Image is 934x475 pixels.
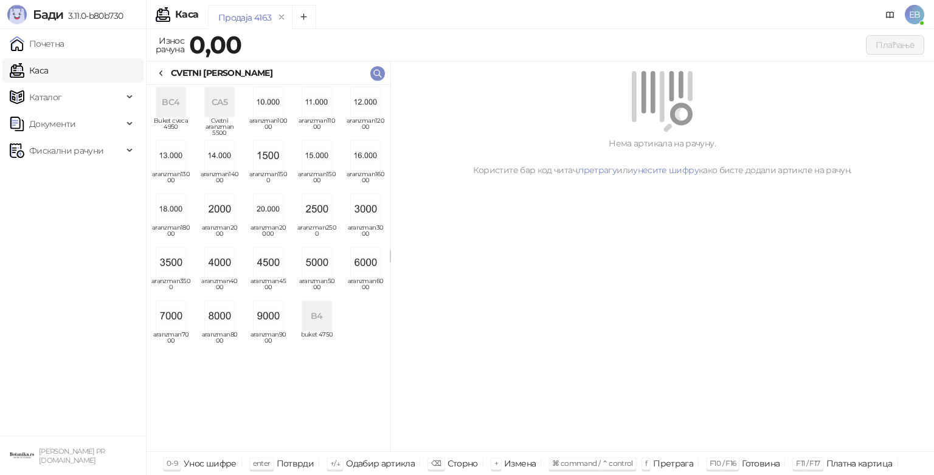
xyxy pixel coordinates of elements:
img: Slika [351,194,380,224]
img: Logo [7,5,27,24]
button: Плаћање [866,35,924,55]
span: aranzman4500 [249,278,288,296]
span: enter [253,459,271,468]
div: CA5 [205,87,234,117]
div: Одабир артикла [346,456,415,471]
a: Документација [880,5,900,24]
span: Каталог [29,85,62,109]
span: aranzman16000 [346,171,385,190]
span: Buket cveca 4950 [151,118,190,136]
div: Каса [175,10,198,19]
span: F11 / F17 [796,459,820,468]
span: 0-9 [167,459,178,468]
a: претрагу [578,165,617,176]
div: Потврди [277,456,314,471]
span: aranzman9000 [249,332,288,350]
img: Slika [205,141,234,170]
span: ↑/↓ [330,459,340,468]
span: aranzman13000 [151,171,190,190]
div: Сторно [448,456,478,471]
button: remove [274,12,289,22]
img: Slika [205,194,234,224]
span: EB [905,5,924,24]
span: aranzman12000 [346,118,385,136]
span: aranzman8000 [200,332,239,350]
img: Slika [302,194,331,224]
img: 64x64-companyLogo-0e2e8aaa-0bd2-431b-8613-6e3c65811325.png [10,443,34,468]
img: Slika [302,141,331,170]
img: Slika [205,248,234,277]
div: grid [147,85,390,451]
img: Slika [351,248,380,277]
div: Платна картица [826,456,893,471]
div: B4 [302,301,331,330]
div: Измена [504,456,536,471]
img: Slika [156,301,185,330]
div: Износ рачуна [153,33,187,57]
span: ⌫ [431,459,441,468]
img: Slika [302,87,331,117]
img: Slika [351,87,380,117]
span: f [645,459,647,468]
span: aranzman6000 [346,278,385,296]
span: aranzman1500 [249,171,288,190]
a: Почетна [10,32,64,56]
span: aranzman15000 [297,171,336,190]
span: aranzman14000 [200,171,239,190]
a: Каса [10,58,48,83]
span: Cvetni aranzman 5500 [200,118,239,136]
span: aranzman3500 [151,278,190,296]
span: Бади [33,7,63,22]
img: Slika [156,141,185,170]
img: Slika [351,141,380,170]
span: aranzman3000 [346,225,385,243]
span: aranzman4000 [200,278,239,296]
strong: 0,00 [189,30,241,60]
img: Slika [254,141,283,170]
span: 3.11.0-b80b730 [63,10,123,21]
img: Slika [302,248,331,277]
div: BC4 [156,87,185,117]
img: Slika [156,194,185,224]
div: Претрага [653,456,693,471]
button: Add tab [292,5,316,29]
span: aranzman18000 [151,225,190,243]
span: Документи [29,112,75,136]
img: Slika [254,87,283,117]
div: Унос шифре [184,456,237,471]
span: aranzman2000 [200,225,239,243]
a: унесите шифру [633,165,699,176]
div: Продаја 4163 [218,11,271,24]
div: Нема артикала на рачуну. Користите бар код читач, или како бисте додали артикле на рачун. [405,137,919,177]
div: CVETNI [PERSON_NAME] [171,66,272,80]
span: F10 / F16 [710,459,736,468]
span: + [494,459,498,468]
span: aranzman5000 [297,278,336,296]
span: buket 4750 [297,332,336,350]
img: Slika [205,301,234,330]
span: ⌘ command / ⌃ control [552,459,633,468]
div: Готовина [742,456,780,471]
span: aranzman11000 [297,118,336,136]
span: aranzman20000 [249,225,288,243]
img: Slika [254,301,283,330]
span: aranzman7000 [151,332,190,350]
img: Slika [254,248,283,277]
img: Slika [254,194,283,224]
img: Slika [156,248,185,277]
span: Фискални рачуни [29,138,103,163]
span: aranzman2500 [297,225,336,243]
small: [PERSON_NAME] PR [DOMAIN_NAME] [39,447,105,465]
span: aranzman10000 [249,118,288,136]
